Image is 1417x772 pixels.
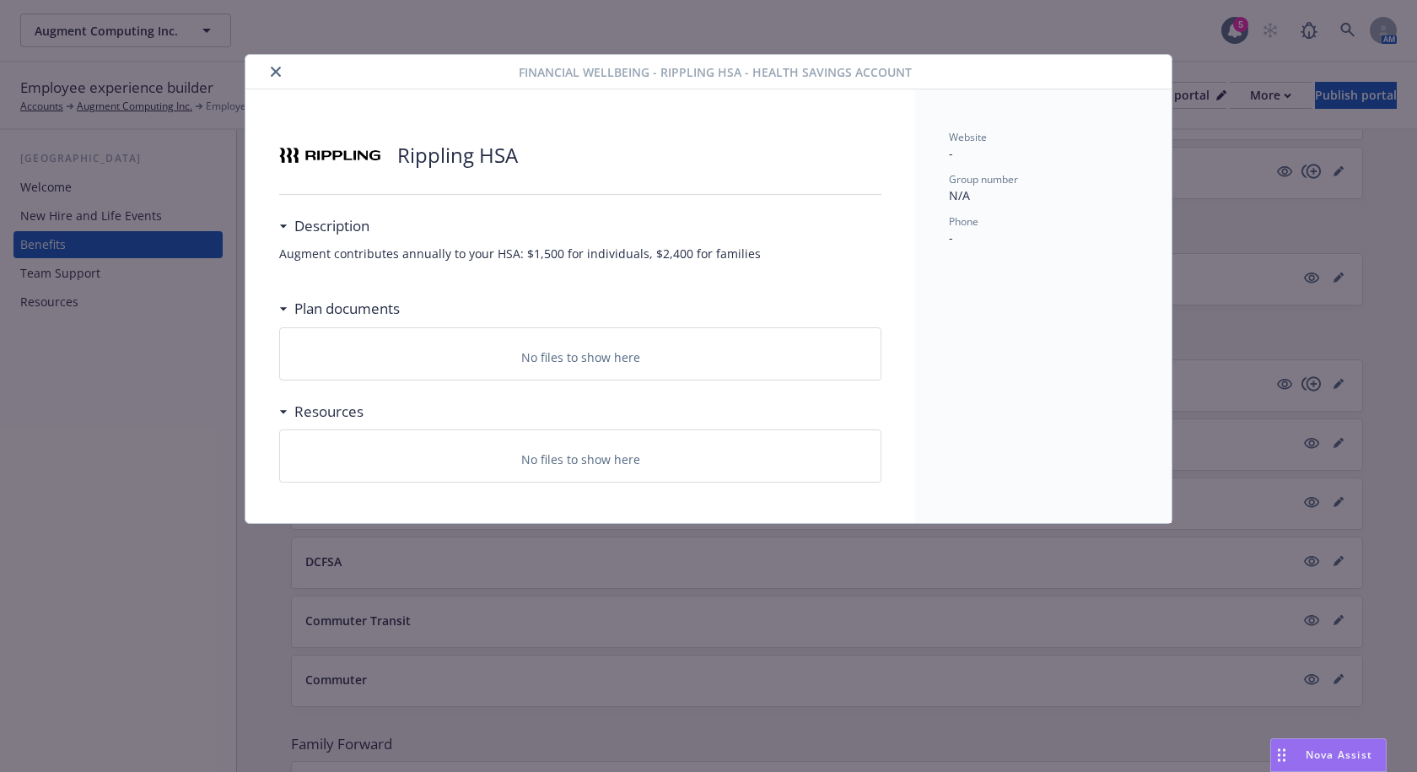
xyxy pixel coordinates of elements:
span: Group number [949,172,1018,186]
span: Nova Assist [1306,748,1372,762]
div: Plan documents [279,298,400,320]
p: No files to show here [521,348,640,366]
div: Description [279,215,369,237]
div: Resources [279,401,364,423]
p: N/A [949,186,1138,204]
p: - [949,229,1138,246]
h3: Resources [294,401,364,423]
span: Website [949,130,987,144]
p: No files to show here [521,451,640,468]
h3: Description [294,215,369,237]
button: close [266,62,286,82]
p: - [949,144,1138,162]
button: Nova Assist [1270,738,1387,772]
div: Drag to move [1271,739,1292,771]
span: Financial Wellbeing - Rippling HSA - Health Savings Account [519,63,912,81]
p: Augment contributes annually to your HSA: $1,500 for individuals, $2,400 for families [279,244,881,264]
span: Phone [949,214,978,229]
h3: Plan documents [294,298,400,320]
p: Rippling HSA [397,141,518,170]
img: Rippling [279,130,380,181]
